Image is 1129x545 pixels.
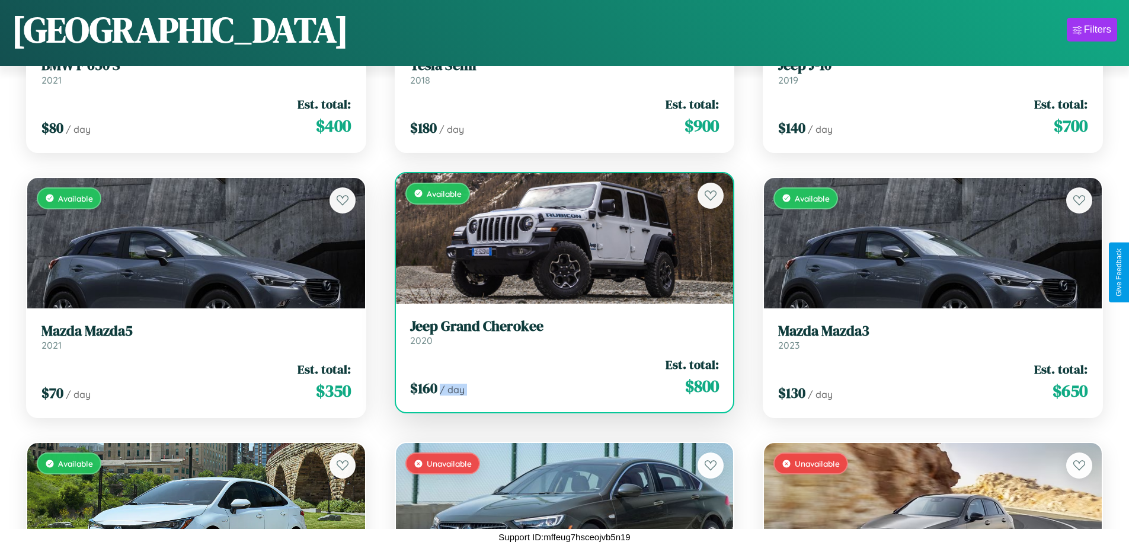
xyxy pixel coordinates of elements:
span: Est. total: [666,95,719,113]
span: $ 80 [41,118,63,138]
span: / day [440,384,465,396]
div: Filters [1084,24,1111,36]
span: Available [427,189,462,199]
a: Jeep Grand Cherokee2020 [410,318,719,347]
span: $ 130 [778,383,805,403]
span: Available [795,193,830,203]
span: Est. total: [666,356,719,373]
p: Support ID: mffeug7hsceojvb5n19 [498,529,630,545]
div: Give Feedback [1115,248,1123,297]
span: Available [58,458,93,468]
span: 2023 [778,339,799,351]
span: 2020 [410,334,433,346]
span: $ 70 [41,383,63,403]
span: $ 900 [685,114,719,138]
span: $ 650 [1053,379,1088,403]
span: 2021 [41,339,62,351]
span: $ 180 [410,118,437,138]
span: Est. total: [298,95,351,113]
span: $ 140 [778,118,805,138]
a: Mazda Mazda52021 [41,323,351,352]
h3: BMW F 650 S [41,57,351,74]
span: $ 800 [685,374,719,398]
span: / day [66,388,91,400]
h3: Mazda Mazda3 [778,323,1088,340]
span: 2021 [41,74,62,86]
h1: [GEOGRAPHIC_DATA] [12,5,348,54]
span: Est. total: [1034,95,1088,113]
h3: Jeep Grand Cherokee [410,318,719,335]
span: / day [66,123,91,135]
a: BMW F 650 S2021 [41,57,351,86]
button: Filters [1067,18,1117,42]
span: Est. total: [1034,361,1088,378]
a: Mazda Mazda32023 [778,323,1088,352]
span: / day [439,123,464,135]
a: Jeep J-102019 [778,57,1088,86]
span: 2018 [410,74,430,86]
span: 2019 [778,74,798,86]
span: $ 700 [1054,114,1088,138]
a: Tesla Semi2018 [410,57,719,86]
span: / day [808,123,833,135]
span: Unavailable [795,458,840,468]
h3: Jeep J-10 [778,57,1088,74]
span: / day [808,388,833,400]
span: $ 400 [316,114,351,138]
span: $ 160 [410,378,437,398]
h3: Mazda Mazda5 [41,323,351,340]
span: Est. total: [298,361,351,378]
h3: Tesla Semi [410,57,719,74]
span: $ 350 [316,379,351,403]
span: Unavailable [427,458,472,468]
span: Available [58,193,93,203]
